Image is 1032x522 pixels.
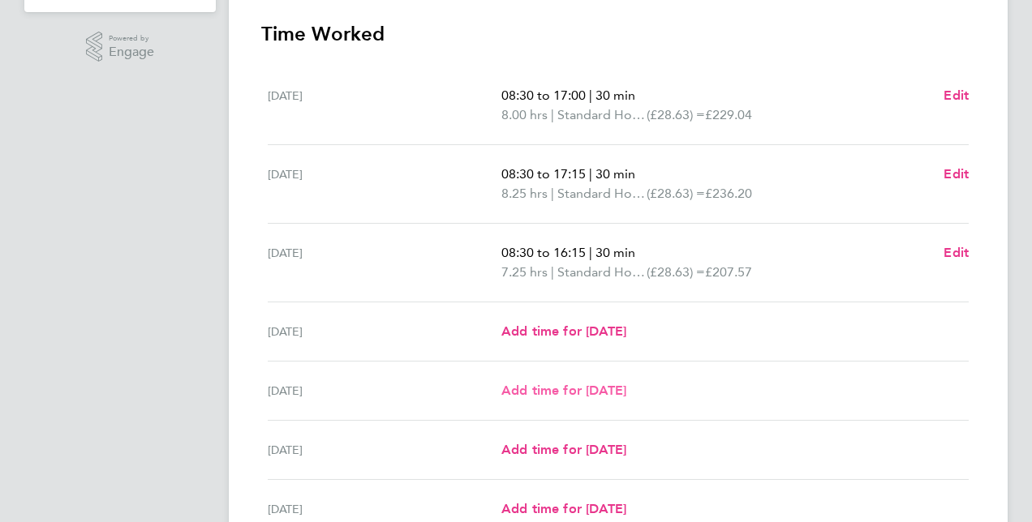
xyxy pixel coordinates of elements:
[501,499,626,519] a: Add time for [DATE]
[268,165,501,203] div: [DATE]
[944,86,969,105] a: Edit
[268,440,501,460] div: [DATE]
[501,186,548,201] span: 8.25 hrs
[944,243,969,263] a: Edit
[261,21,975,47] h3: Time Worked
[596,245,635,260] span: 30 min
[501,442,626,457] span: Add time for [DATE]
[557,184,647,203] span: Standard Hourly
[589,245,592,260] span: |
[268,381,501,400] div: [DATE]
[589,88,592,103] span: |
[596,166,635,182] span: 30 min
[501,166,586,182] span: 08:30 to 17:15
[705,107,752,122] span: £229.04
[551,264,554,280] span: |
[268,243,501,282] div: [DATE]
[501,88,586,103] span: 08:30 to 17:00
[705,264,752,280] span: £207.57
[501,501,626,516] span: Add time for [DATE]
[944,88,969,103] span: Edit
[944,245,969,260] span: Edit
[944,165,969,184] a: Edit
[551,186,554,201] span: |
[268,499,501,519] div: [DATE]
[109,45,154,59] span: Engage
[944,166,969,182] span: Edit
[647,264,705,280] span: (£28.63) =
[647,107,705,122] span: (£28.63) =
[501,323,626,339] span: Add time for [DATE]
[557,263,647,282] span: Standard Hourly
[501,440,626,460] a: Add time for [DATE]
[501,264,548,280] span: 7.25 hrs
[551,107,554,122] span: |
[501,107,548,122] span: 8.00 hrs
[501,322,626,341] a: Add time for [DATE]
[86,32,155,62] a: Powered byEngage
[268,322,501,341] div: [DATE]
[705,186,752,201] span: £236.20
[268,86,501,125] div: [DATE]
[596,88,635,103] span: 30 min
[501,381,626,400] a: Add time for [DATE]
[647,186,705,201] span: (£28.63) =
[589,166,592,182] span: |
[501,245,586,260] span: 08:30 to 16:15
[557,105,647,125] span: Standard Hourly
[109,32,154,45] span: Powered by
[501,383,626,398] span: Add time for [DATE]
